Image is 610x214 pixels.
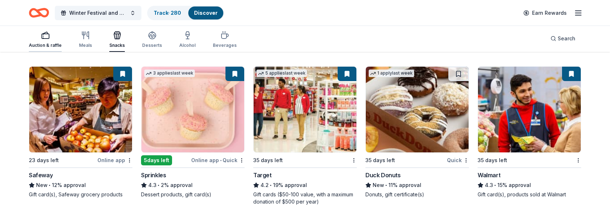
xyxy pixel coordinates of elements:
button: Search [545,31,581,46]
a: Image for Sprinkles3 applieslast week5days leftOnline app•QuickSprinkles4.3•2% approvalDessert pr... [141,66,245,198]
div: Gift card(s), Safeway grocery products [29,191,132,198]
a: Track· 280 [154,10,181,16]
div: 1 apply last week [369,70,414,77]
div: Quick [447,156,469,165]
div: 35 days left [365,156,395,165]
a: Discover [194,10,218,16]
img: Image for Safeway [29,67,132,152]
div: 2% approval [141,181,245,190]
div: Duck Donuts [365,171,401,179]
span: • [158,182,159,188]
div: 5 days left [141,155,172,165]
span: 4.2 [260,181,269,190]
div: Target [253,171,272,179]
span: • [49,182,51,188]
div: Meals [79,43,92,48]
div: 5 applies last week [256,70,307,77]
a: Image for Walmart35 days leftWalmart4.3•15% approvalGift card(s), products sold at Walmart [478,66,581,198]
button: Snacks [109,28,125,52]
div: Online app [97,156,132,165]
button: Winter Festival and Silent Auction [55,6,141,20]
div: Alcohol [179,43,196,48]
div: Desserts [142,43,162,48]
a: Image for Safeway23 days leftOnline appSafewayNew•12% approvalGift card(s), Safeway grocery products [29,66,132,198]
span: • [494,182,496,188]
a: Home [29,4,49,21]
div: 11% approval [365,181,469,190]
span: New [373,181,384,190]
div: Safeway [29,171,53,179]
button: Desserts [142,28,162,52]
div: Auction & raffle [29,43,62,48]
button: Alcohol [179,28,196,52]
span: 4.3 [485,181,493,190]
div: Dessert products, gift card(s) [141,191,245,198]
span: • [220,157,221,163]
div: Gift card(s), products sold at Walmart [478,191,581,198]
div: Walmart [478,171,500,179]
div: 12% approval [29,181,132,190]
span: Winter Festival and Silent Auction [69,9,127,17]
button: Meals [79,28,92,52]
div: Online app Quick [191,156,245,165]
span: New [36,181,48,190]
a: Image for Duck Donuts1 applylast week35 days leftQuickDuck DonutsNew•11% approvalDonuts, gift cer... [365,66,469,198]
img: Image for Sprinkles [141,67,244,152]
div: Sprinkles [141,171,166,179]
div: Gift cards ($50-100 value, with a maximum donation of $500 per year) [253,191,357,205]
div: Snacks [109,43,125,48]
div: 15% approval [478,181,581,190]
button: Beverages [213,28,237,52]
span: • [270,182,272,188]
div: 3 applies last week [144,70,195,77]
div: 23 days left [29,156,59,165]
img: Image for Duck Donuts [366,67,469,152]
span: Search [558,34,575,43]
a: Image for Target5 applieslast week35 days leftTarget4.2•19% approvalGift cards ($50-100 value, wi... [253,66,357,205]
div: Beverages [213,43,237,48]
a: Earn Rewards [519,6,571,19]
img: Image for Walmart [478,67,581,152]
div: Donuts, gift certificate(s) [365,191,469,198]
div: 35 days left [253,156,283,165]
button: Track· 280Discover [147,6,224,20]
span: 4.3 [148,181,157,190]
img: Image for Target [254,67,356,152]
button: Auction & raffle [29,28,62,52]
span: • [385,182,387,188]
div: 19% approval [253,181,357,190]
div: 35 days left [478,156,507,165]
